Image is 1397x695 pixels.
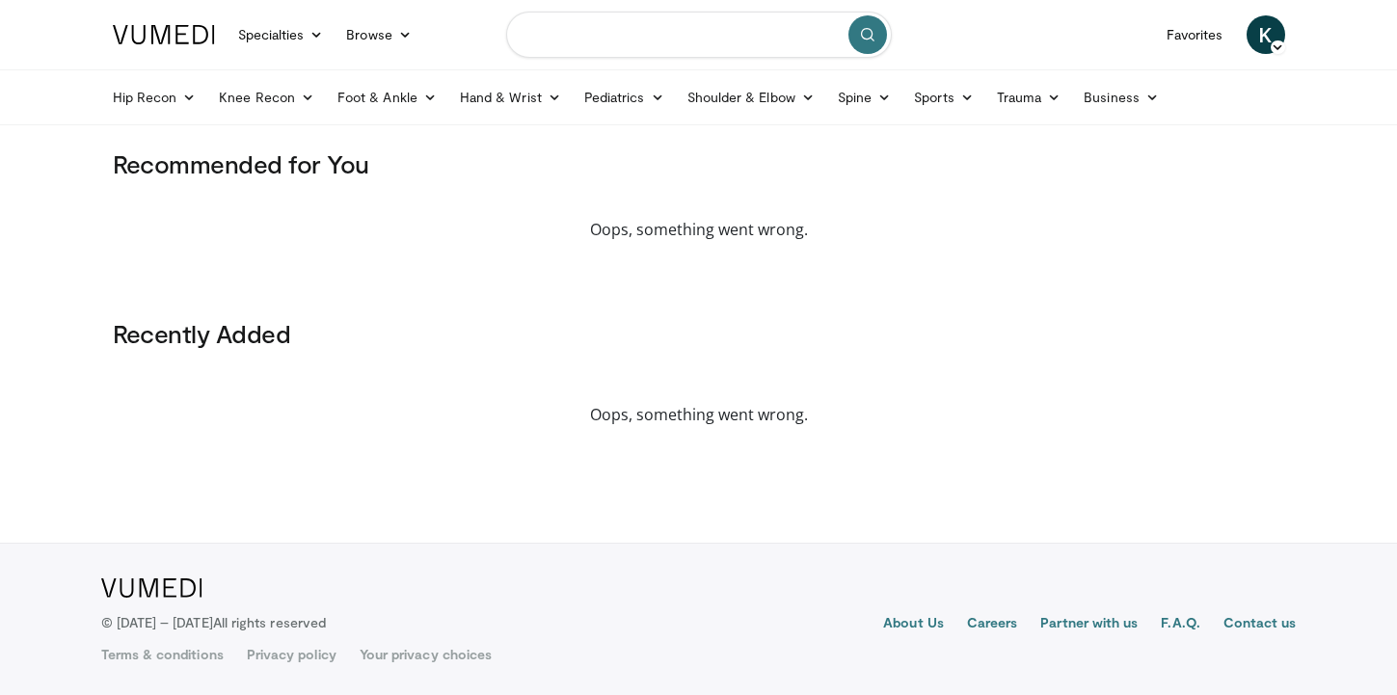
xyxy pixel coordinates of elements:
a: Pediatrics [573,78,676,117]
input: Search topics, interventions [506,12,892,58]
a: Your privacy choices [360,645,492,664]
a: Privacy policy [247,645,336,664]
a: Knee Recon [207,78,326,117]
img: VuMedi Logo [113,25,215,44]
a: About Us [883,613,944,636]
a: Contact us [1223,613,1297,636]
a: Business [1072,78,1170,117]
a: Partner with us [1040,613,1138,636]
a: Browse [335,15,423,54]
p: © [DATE] – [DATE] [101,613,327,632]
a: Trauma [985,78,1073,117]
a: Spine [826,78,902,117]
img: VuMedi Logo [101,578,202,598]
a: Foot & Ankle [326,78,448,117]
span: Oops, something went wrong. [113,403,1285,426]
span: All rights reserved [213,614,326,630]
h3: Recommended for You [113,148,1285,179]
a: Shoulder & Elbow [676,78,826,117]
a: Specialties [227,15,336,54]
a: Careers [967,613,1018,636]
a: Terms & conditions [101,645,224,664]
a: Hand & Wrist [448,78,573,117]
a: Hip Recon [101,78,208,117]
a: F.A.Q. [1161,613,1199,636]
h3: Recently Added [113,318,1285,349]
a: Favorites [1155,15,1235,54]
span: Oops, something went wrong. [113,218,1285,241]
a: Sports [902,78,985,117]
a: K [1247,15,1285,54]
